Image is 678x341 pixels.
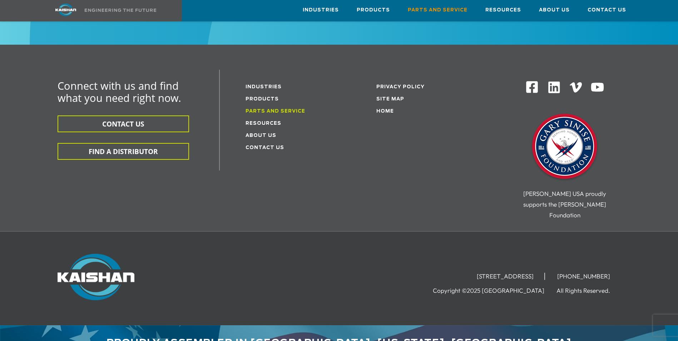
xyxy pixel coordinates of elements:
a: Parts and Service [408,0,467,20]
span: Connect with us and find what you need right now. [58,79,181,105]
a: Site Map [376,97,404,102]
img: Vimeo [570,82,582,93]
span: [PERSON_NAME] USA proudly supports the [PERSON_NAME] Foundation [523,190,606,219]
button: CONTACT US [58,115,189,132]
a: Products [246,97,279,102]
li: All Rights Reserved. [556,287,621,294]
img: Youtube [590,80,604,94]
a: Home [376,109,394,114]
a: Resources [485,0,521,20]
li: Copyright ©2025 [GEOGRAPHIC_DATA] [433,287,555,294]
span: About Us [539,6,570,14]
a: Parts and service [246,109,305,114]
a: Contact Us [588,0,626,20]
li: [STREET_ADDRESS] [466,273,545,280]
img: Kaishan [58,254,134,300]
button: FIND A DISTRIBUTOR [58,143,189,160]
span: Parts and Service [408,6,467,14]
a: Privacy Policy [376,85,425,89]
span: Industries [303,6,339,14]
a: Products [357,0,390,20]
a: Contact Us [246,145,284,150]
a: Industries [246,85,282,89]
a: About Us [246,133,276,138]
img: kaishan logo [39,4,93,16]
span: Contact Us [588,6,626,14]
a: Resources [246,121,281,126]
span: Products [357,6,390,14]
img: Engineering the future [85,9,156,12]
li: [PHONE_NUMBER] [546,273,621,280]
img: Gary Sinise Foundation [529,112,600,183]
img: Linkedin [547,80,561,94]
a: Industries [303,0,339,20]
a: About Us [539,0,570,20]
img: Facebook [525,80,539,94]
span: Resources [485,6,521,14]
